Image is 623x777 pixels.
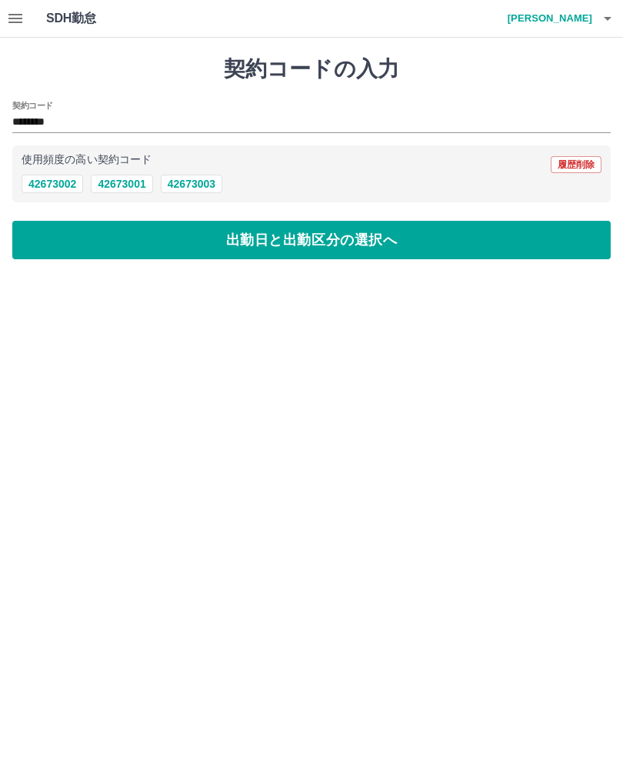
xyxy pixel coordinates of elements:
[12,221,611,259] button: 出勤日と出勤区分の選択へ
[551,156,601,173] button: 履歴削除
[91,175,152,193] button: 42673001
[22,175,83,193] button: 42673002
[22,155,152,165] p: 使用頻度の高い契約コード
[161,175,222,193] button: 42673003
[12,99,53,112] h2: 契約コード
[12,56,611,82] h1: 契約コードの入力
